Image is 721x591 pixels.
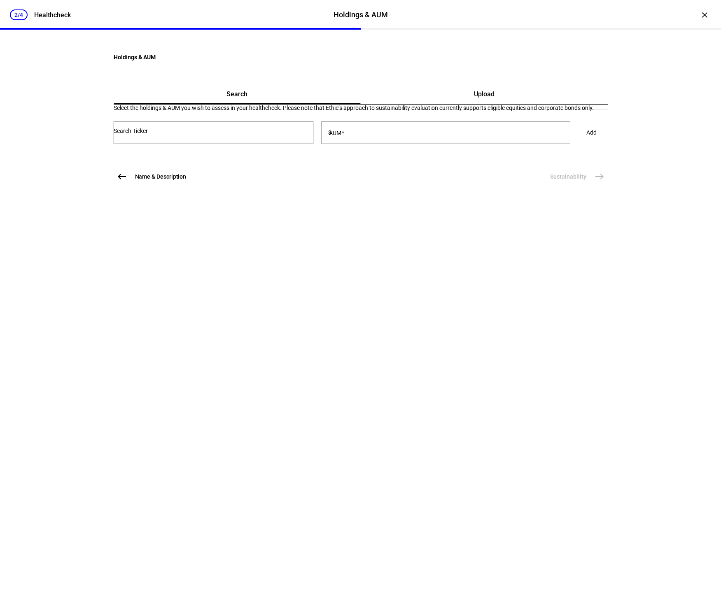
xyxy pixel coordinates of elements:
mat-label: AUM [329,130,341,136]
input: Number [114,128,313,134]
span: Search [226,91,247,98]
h4: Holdings & AUM [114,54,608,60]
span: $ [328,129,331,136]
div: Healthcheck [34,11,71,19]
div: 2/4 [10,9,28,20]
mat-icon: west [117,172,127,181]
button: Name & Description [114,168,191,185]
span: Name & Description [135,172,187,181]
span: Upload [474,91,495,98]
div: Select the holdings & AUM you wish to assess in your healthcheck. Please note that Ethic’s approa... [114,105,608,111]
div: Holdings & AUM [334,9,388,20]
div: × [698,8,711,21]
